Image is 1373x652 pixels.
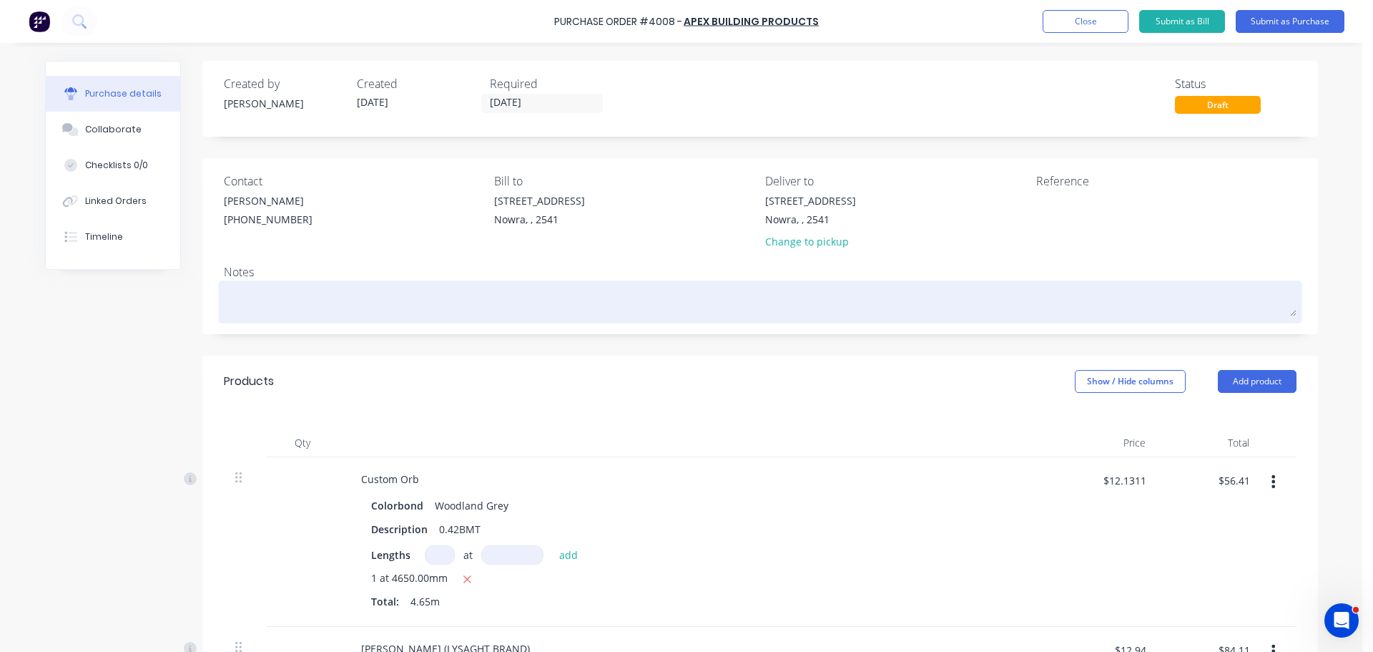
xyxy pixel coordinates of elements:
button: Show / Hide columns [1075,370,1186,393]
div: Created by [224,75,345,92]
div: Contact [224,172,484,190]
div: Timeline [85,230,123,243]
button: Timeline [46,219,180,255]
div: Purchase Order #4008 - [554,14,682,29]
div: Nowra, , 2541 [494,212,585,227]
div: Collaborate [85,123,142,136]
span: Total: [371,594,399,609]
div: at [463,548,473,563]
div: Deliver to [765,172,1025,190]
div: Draft [1175,96,1261,114]
button: Checklists 0/0 [46,147,180,183]
div: [PERSON_NAME] [224,96,345,111]
div: Qty [267,429,338,457]
div: Total [1157,429,1261,457]
span: 1 at 4650.00mm [371,570,448,588]
a: Apex Building Products [684,14,819,29]
button: Purchase details [46,76,180,112]
div: Products [224,373,274,390]
div: [STREET_ADDRESS] [765,193,856,208]
div: Colorbond [371,495,429,516]
button: Close [1043,10,1128,33]
div: Required [490,75,611,92]
div: Status [1175,75,1296,92]
div: Linked Orders [85,195,147,208]
div: [PERSON_NAME] [224,193,313,208]
button: Collaborate [46,112,180,147]
div: [STREET_ADDRESS] [494,193,585,208]
span: 4.65m [410,594,440,609]
div: Custom Orb [350,469,430,490]
div: Created [357,75,478,92]
div: Description [365,519,433,540]
button: Submit as Purchase [1236,10,1344,33]
div: Price [1053,429,1157,457]
button: Add product [1218,370,1296,393]
div: Notes [224,263,1296,281]
div: Bill to [494,172,754,190]
div: 0.42BMT [433,519,486,540]
img: Factory [29,11,50,32]
div: Purchase details [85,87,162,100]
div: Nowra, , 2541 [765,212,856,227]
iframe: Intercom live chat [1324,603,1359,638]
div: Woodland Grey [435,495,508,516]
span: Lengths [371,548,410,563]
button: Linked Orders [46,183,180,219]
button: add [552,546,586,563]
div: [PHONE_NUMBER] [224,212,313,227]
div: Reference [1036,172,1296,190]
div: Checklists 0/0 [85,159,148,172]
div: Change to pickup [765,234,856,249]
button: Submit as Bill [1139,10,1225,33]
